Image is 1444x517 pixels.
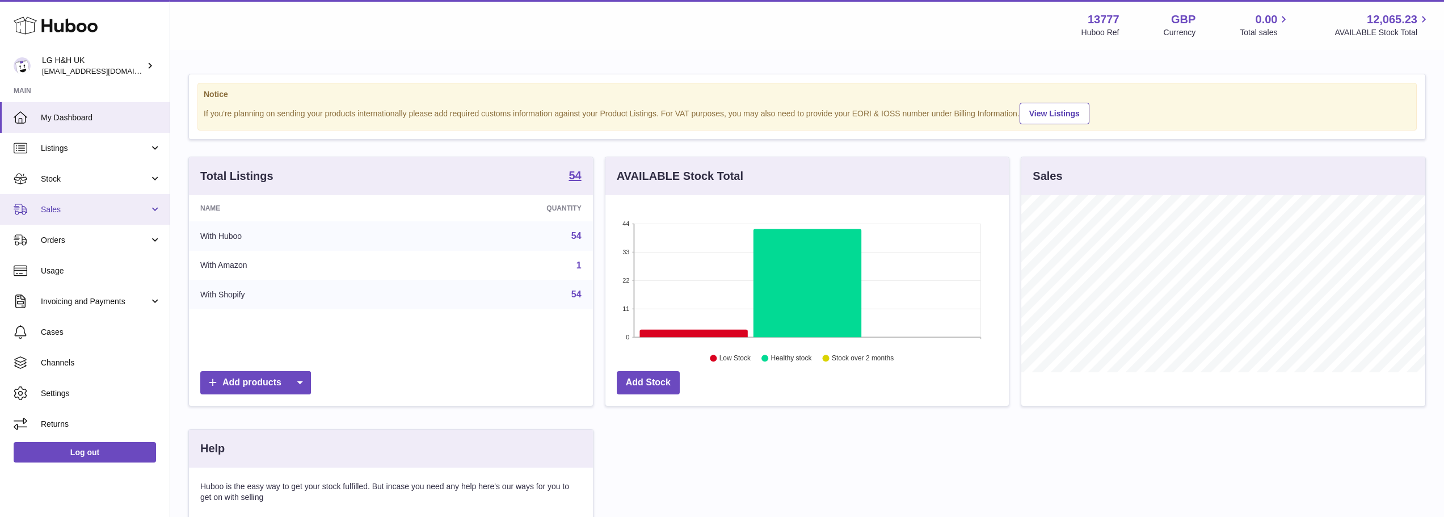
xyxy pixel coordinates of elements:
a: Add products [200,371,311,394]
span: Sales [41,204,149,215]
strong: 54 [569,170,581,181]
h3: AVAILABLE Stock Total [617,169,743,184]
span: Settings [41,388,161,399]
div: Huboo Ref [1081,27,1119,38]
h3: Help [200,441,225,456]
span: Returns [41,419,161,430]
span: My Dashboard [41,112,161,123]
span: AVAILABLE Stock Total [1334,27,1430,38]
text: 33 [622,249,629,255]
a: Log out [14,442,156,463]
text: Stock over 2 months [832,355,894,363]
th: Quantity [410,195,592,221]
span: [EMAIL_ADDRESS][DOMAIN_NAME] [42,66,167,75]
h3: Total Listings [200,169,273,184]
div: Currency [1164,27,1196,38]
span: Listings [41,143,149,154]
img: veechen@lghnh.co.uk [14,57,31,74]
text: Healthy stock [771,355,812,363]
span: 12,065.23 [1367,12,1417,27]
text: 44 [622,220,629,227]
p: Huboo is the easy way to get your stock fulfilled. But incase you need any help here's our ways f... [200,481,582,503]
span: Usage [41,266,161,276]
span: Channels [41,358,161,368]
td: With Amazon [189,251,410,280]
a: 54 [569,170,581,183]
strong: 13777 [1088,12,1119,27]
a: 54 [571,289,582,299]
span: Invoicing and Payments [41,296,149,307]
span: Orders [41,235,149,246]
text: 22 [622,277,629,284]
a: 1 [576,260,582,270]
span: Stock [41,174,149,184]
text: 0 [626,334,629,341]
div: LG H&H UK [42,55,144,77]
a: 54 [571,231,582,241]
div: If you're planning on sending your products internationally please add required customs informati... [204,101,1411,124]
a: View Listings [1020,103,1089,124]
strong: Notice [204,89,1411,100]
td: With Shopify [189,280,410,309]
strong: GBP [1171,12,1195,27]
th: Name [189,195,410,221]
span: Cases [41,327,161,338]
span: Total sales [1240,27,1290,38]
text: 11 [622,305,629,312]
a: 12,065.23 AVAILABLE Stock Total [1334,12,1430,38]
a: 0.00 Total sales [1240,12,1290,38]
h3: Sales [1033,169,1062,184]
td: With Huboo [189,221,410,251]
text: Low Stock [719,355,751,363]
a: Add Stock [617,371,680,394]
span: 0.00 [1256,12,1278,27]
